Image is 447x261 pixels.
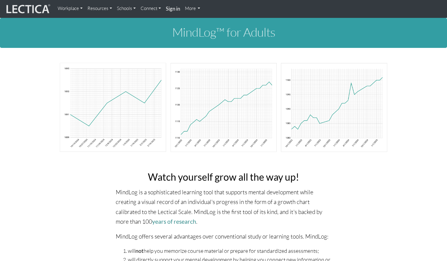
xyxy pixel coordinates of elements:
[116,172,331,182] h2: Watch yourself grow all the way up!
[5,3,50,15] img: lecticalive
[152,218,196,225] a: years of research
[114,2,138,15] a: Schools
[166,5,180,12] strong: Sign in
[60,62,387,152] img: mindlog-chart-banner-adult.png
[85,2,114,15] a: Resources
[55,25,392,39] h1: MindLog™ for Adults
[138,2,163,15] a: Connect
[116,232,331,242] p: MindLog offers several advantages over conventional study or learning tools. MindLog:
[55,2,85,15] a: Workplace
[135,248,144,254] strong: not
[183,2,203,15] a: More
[116,187,331,227] p: MindLog is a sophisticated learning tool that supports mental development while creating a visual...
[163,2,183,15] a: Sign in
[128,246,331,255] li: will help you memorize course material or prepare for standardized assessments;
